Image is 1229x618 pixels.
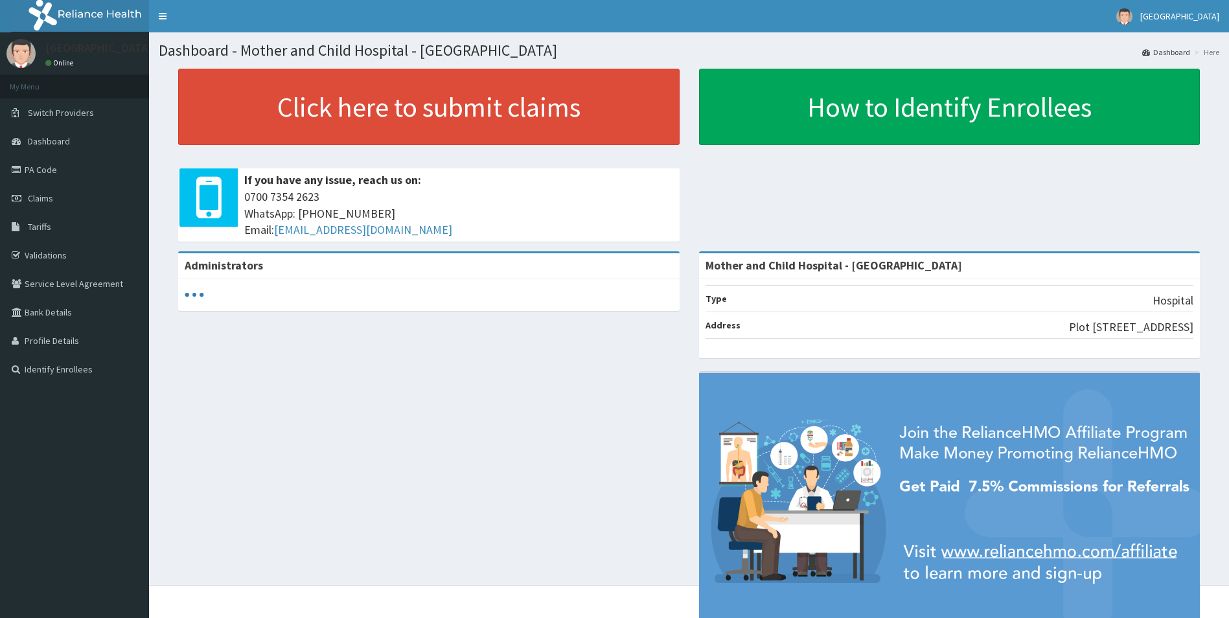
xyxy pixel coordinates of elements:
[699,69,1200,145] a: How to Identify Enrollees
[706,319,741,331] b: Address
[1191,47,1219,58] li: Here
[244,189,673,238] span: 0700 7354 2623 WhatsApp: [PHONE_NUMBER] Email:
[1140,10,1219,22] span: [GEOGRAPHIC_DATA]
[28,192,53,204] span: Claims
[45,42,152,54] p: [GEOGRAPHIC_DATA]
[706,293,727,304] b: Type
[1153,292,1193,309] p: Hospital
[274,222,452,237] a: [EMAIL_ADDRESS][DOMAIN_NAME]
[1069,319,1193,336] p: Plot [STREET_ADDRESS]
[1116,8,1132,25] img: User Image
[244,172,421,187] b: If you have any issue, reach us on:
[159,42,1219,59] h1: Dashboard - Mother and Child Hospital - [GEOGRAPHIC_DATA]
[6,39,36,68] img: User Image
[28,107,94,119] span: Switch Providers
[706,258,962,273] strong: Mother and Child Hospital - [GEOGRAPHIC_DATA]
[28,221,51,233] span: Tariffs
[185,285,204,304] svg: audio-loading
[178,69,680,145] a: Click here to submit claims
[185,258,263,273] b: Administrators
[28,135,70,147] span: Dashboard
[1142,47,1190,58] a: Dashboard
[45,58,76,67] a: Online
